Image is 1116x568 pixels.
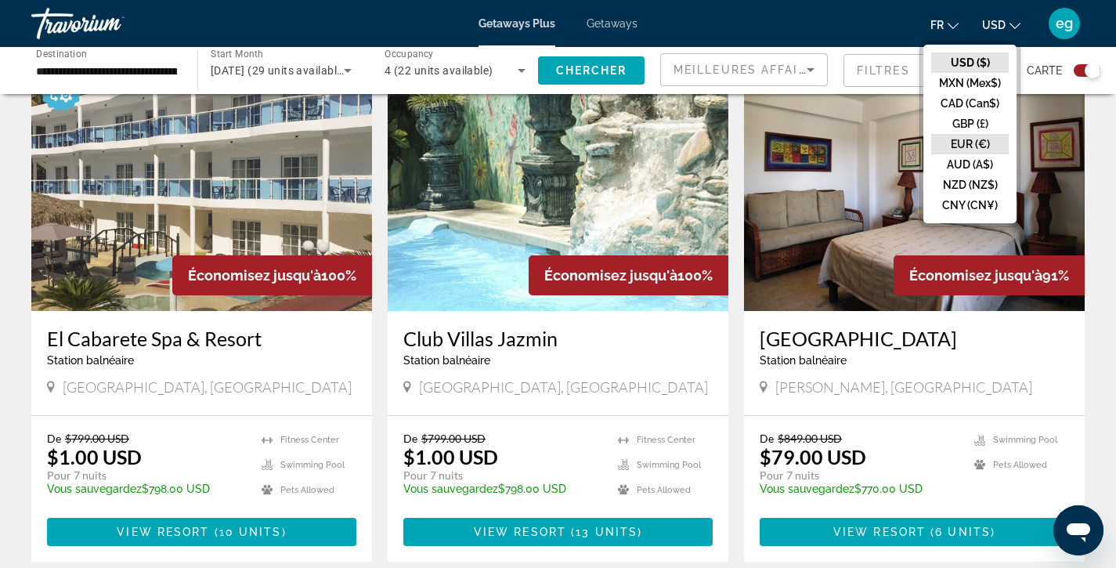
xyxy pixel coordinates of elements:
p: $798.00 USD [403,483,602,495]
p: Pour 7 nuits [403,469,602,483]
a: Getaways Plus [479,17,555,30]
span: Start Month [211,49,263,60]
span: $799.00 USD [421,432,486,445]
span: Swimming Pool [280,460,345,470]
div: 100% [529,255,728,295]
span: 4 (22 units available) [385,64,493,77]
span: Chercher [556,64,627,77]
span: fr [930,19,944,31]
p: Pour 7 nuits [47,469,246,483]
a: [GEOGRAPHIC_DATA] [760,327,1069,350]
span: Meilleures affaires [674,63,824,76]
button: View Resort(10 units) [47,518,356,546]
span: De [760,432,774,445]
a: Club Villas Jazmin [403,327,713,350]
img: D826E01X.jpg [31,60,372,311]
span: View Resort [117,526,209,538]
a: Getaways [587,17,637,30]
span: Fitness Center [637,435,695,445]
button: MXN (Mex$) [931,73,1009,93]
iframe: Bouton de lancement de la fenêtre de messagerie [1053,505,1103,555]
span: Économisez jusqu'à [909,267,1042,284]
span: 10 units [219,526,282,538]
button: View Resort(13 units) [403,518,713,546]
span: Swimming Pool [637,460,701,470]
span: De [403,432,417,445]
span: Carte [1027,60,1062,81]
button: EUR (€) [931,134,1009,154]
span: Station balnéaire [760,354,847,367]
span: Fitness Center [280,435,339,445]
img: 4859I01L.jpg [744,60,1085,311]
span: ( ) [566,526,642,538]
span: eg [1056,16,1073,31]
p: $798.00 USD [47,483,246,495]
span: 6 units [935,526,991,538]
span: Destination [36,48,87,59]
div: 91% [894,255,1085,295]
span: Pets Allowed [993,460,1047,470]
span: $849.00 USD [778,432,842,445]
button: User Menu [1044,7,1085,40]
span: Vous sauvegardez [47,483,142,495]
button: Change currency [982,13,1020,36]
span: Pets Allowed [280,485,334,495]
span: Économisez jusqu'à [544,267,677,284]
span: Occupancy [385,49,434,60]
button: NZD (NZ$) [931,175,1009,195]
p: $1.00 USD [403,445,498,469]
span: [PERSON_NAME], [GEOGRAPHIC_DATA] [775,378,1032,396]
span: Station balnéaire [403,354,490,367]
p: $770.00 USD [760,483,959,495]
span: Vous sauvegardez [760,483,854,495]
button: GBP (£) [931,114,1009,134]
button: Change language [930,13,959,36]
button: Chercher [538,56,645,85]
span: De [47,432,61,445]
button: Filter [843,53,1011,88]
span: [DATE] (29 units available) [211,64,347,77]
span: View Resort [833,526,926,538]
mat-select: Sort by [674,60,814,79]
p: $1.00 USD [47,445,142,469]
button: CAD (Can$) [931,93,1009,114]
a: Travorium [31,3,188,44]
button: CNY (CN¥) [931,195,1009,215]
a: El Cabarete Spa & Resort [47,327,356,350]
span: Vous sauvegardez [403,483,498,495]
span: Économisez jusqu'à [188,267,321,284]
span: 13 units [576,526,637,538]
span: View Resort [474,526,566,538]
span: ( ) [209,526,286,538]
span: $799.00 USD [65,432,129,445]
p: $79.00 USD [760,445,866,469]
span: [GEOGRAPHIC_DATA], [GEOGRAPHIC_DATA] [63,378,352,396]
span: ( ) [926,526,995,538]
button: USD ($) [931,52,1009,73]
span: USD [982,19,1006,31]
button: View Resort(6 units) [760,518,1069,546]
button: AUD (A$) [931,154,1009,175]
img: 1830O01L.jpg [388,60,728,311]
p: Pour 7 nuits [760,469,959,483]
span: Pets Allowed [637,485,691,495]
span: Swimming Pool [993,435,1057,445]
div: 100% [172,255,372,295]
span: Station balnéaire [47,354,134,367]
span: [GEOGRAPHIC_DATA], [GEOGRAPHIC_DATA] [419,378,708,396]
